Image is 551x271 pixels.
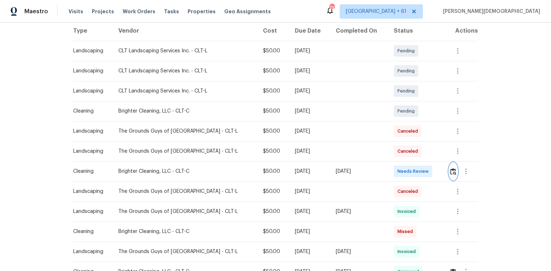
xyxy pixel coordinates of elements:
[388,21,443,41] th: Status
[449,163,457,180] button: Review Icon
[73,168,107,175] div: Cleaning
[118,168,251,175] div: Brighter Cleaning, LLC - CLT-C
[346,8,406,15] span: [GEOGRAPHIC_DATA] + 61
[397,47,418,54] span: Pending
[295,128,325,135] div: [DATE]
[118,87,251,95] div: CLT Landscaping Services Inc. - CLT-L
[73,148,107,155] div: Landscaping
[397,168,432,175] span: Needs Review
[295,188,325,195] div: [DATE]
[289,21,330,41] th: Due Date
[336,248,382,255] div: [DATE]
[295,208,325,215] div: [DATE]
[397,108,418,115] span: Pending
[295,148,325,155] div: [DATE]
[295,248,325,255] div: [DATE]
[118,47,251,54] div: CLT Landscaping Services Inc. - CLT-L
[295,87,325,95] div: [DATE]
[397,208,419,215] span: Invoiced
[118,188,251,195] div: The Grounds Guys of [GEOGRAPHIC_DATA] - CLT-L
[295,67,325,75] div: [DATE]
[450,168,456,175] img: Review Icon
[118,228,251,235] div: Brighter Cleaning, LLC - CLT-C
[397,128,421,135] span: Canceled
[397,148,421,155] span: Canceled
[188,8,216,15] span: Properties
[263,168,283,175] div: $50.00
[336,208,382,215] div: [DATE]
[164,9,179,14] span: Tasks
[263,148,283,155] div: $50.00
[263,108,283,115] div: $50.00
[263,208,283,215] div: $50.00
[73,128,107,135] div: Landscaping
[263,188,283,195] div: $50.00
[443,21,478,41] th: Actions
[118,67,251,75] div: CLT Landscaping Services Inc. - CLT-L
[263,248,283,255] div: $50.00
[263,128,283,135] div: $50.00
[123,8,155,15] span: Work Orders
[73,87,107,95] div: Landscaping
[263,87,283,95] div: $50.00
[397,87,418,95] span: Pending
[73,188,107,195] div: Landscaping
[73,248,107,255] div: Landscaping
[336,168,382,175] div: [DATE]
[73,47,107,54] div: Landscaping
[118,108,251,115] div: Brighter Cleaning, LLC - CLT-C
[73,228,107,235] div: Cleaning
[73,21,113,41] th: Type
[69,8,83,15] span: Visits
[263,67,283,75] div: $50.00
[397,67,418,75] span: Pending
[92,8,114,15] span: Projects
[118,208,251,215] div: The Grounds Guys of [GEOGRAPHIC_DATA] - CLT-L
[113,21,257,41] th: Vendor
[440,8,540,15] span: [PERSON_NAME][DEMOGRAPHIC_DATA]
[263,228,283,235] div: $50.00
[295,108,325,115] div: [DATE]
[397,228,416,235] span: Missed
[118,148,251,155] div: The Grounds Guys of [GEOGRAPHIC_DATA] - CLT-L
[397,188,421,195] span: Canceled
[263,47,283,54] div: $50.00
[257,21,289,41] th: Cost
[73,67,107,75] div: Landscaping
[73,208,107,215] div: Landscaping
[330,21,388,41] th: Completed On
[118,248,251,255] div: The Grounds Guys of [GEOGRAPHIC_DATA] - CLT-L
[295,47,325,54] div: [DATE]
[295,168,325,175] div: [DATE]
[329,4,334,11] div: 731
[73,108,107,115] div: Cleaning
[397,248,419,255] span: Invoiced
[24,8,48,15] span: Maestro
[118,128,251,135] div: The Grounds Guys of [GEOGRAPHIC_DATA] - CLT-L
[224,8,271,15] span: Geo Assignments
[295,228,325,235] div: [DATE]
